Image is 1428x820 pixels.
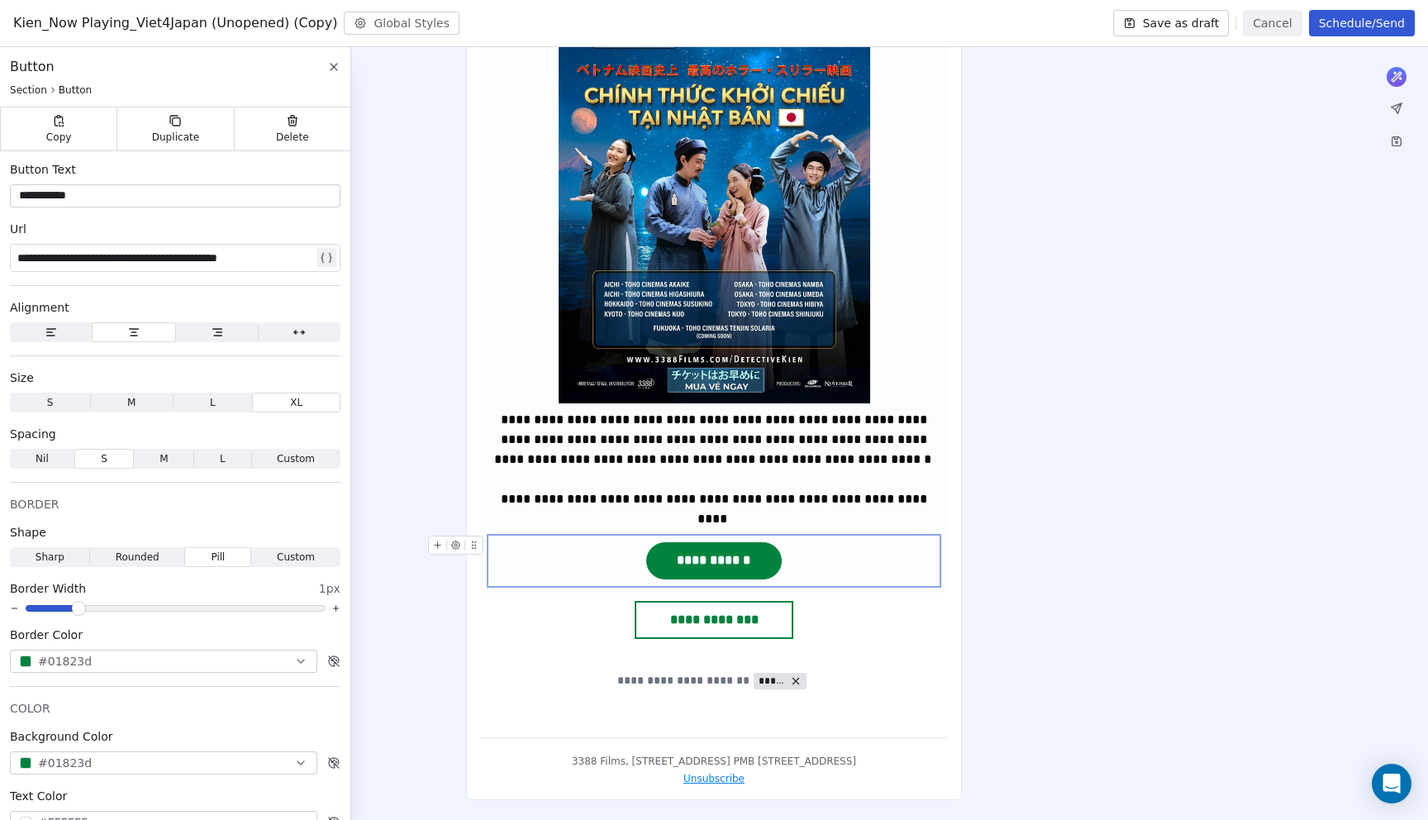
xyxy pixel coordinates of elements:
[276,131,309,144] span: Delete
[10,83,47,97] span: Section
[319,580,340,597] span: 1px
[277,550,315,565] span: Custom
[36,451,49,466] span: Nil
[1113,10,1230,36] button: Save as draft
[10,299,69,316] span: Alignment
[38,653,92,670] span: #01823d
[277,451,315,466] span: Custom
[10,728,113,745] span: Background Color
[10,700,340,717] div: COLOR
[10,650,317,673] button: #01823d
[1372,764,1411,803] div: Open Intercom Messenger
[210,395,216,410] span: L
[10,580,86,597] span: Border Width
[59,83,92,97] span: Button
[10,426,56,442] span: Spacing
[220,451,226,466] span: L
[10,221,26,237] span: Url
[10,496,340,512] div: BORDER
[116,550,159,565] span: Rounded
[10,161,76,178] span: Button Text
[1243,10,1302,36] button: Cancel
[13,13,337,33] span: Kien_Now Playing_Viet4Japan (Unopened) (Copy)
[10,524,46,541] span: Shape
[10,57,55,77] span: Button
[1309,10,1415,36] button: Schedule/Send
[47,395,54,410] span: S
[127,395,136,410] span: M
[10,369,34,386] span: Size
[10,751,317,775] button: #01823d
[10,627,83,643] span: Border Color
[152,131,199,144] span: Duplicate
[46,131,72,144] span: Copy
[344,12,459,35] button: Global Styles
[10,788,67,804] span: Text Color
[159,451,168,466] span: M
[38,755,92,772] span: #01823d
[36,550,64,565] span: Sharp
